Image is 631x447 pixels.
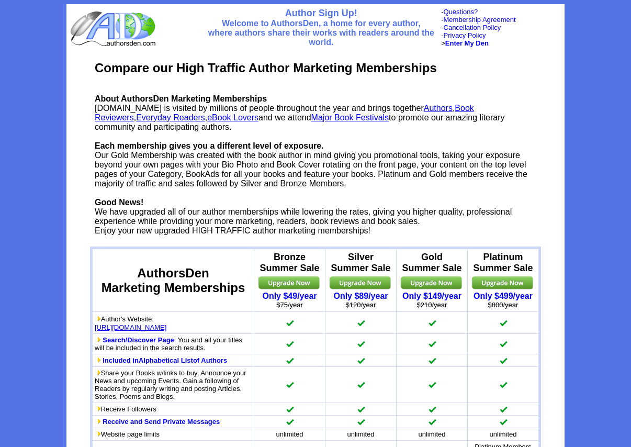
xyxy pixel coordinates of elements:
b: Alphabetical List [139,356,193,364]
img: checkmark.gif [286,319,294,327]
img: upgrade.jpg [257,274,322,292]
a: eBook Lovers [207,113,258,122]
img: more_btn2.gif [97,357,101,363]
font: unlimited [418,430,445,438]
img: more_btn2.gif [97,406,101,411]
font: Share your Books w/links to buy, Announce your News and upcoming Events. Gain a following of Read... [95,369,246,400]
a: Privacy Policy [444,31,486,39]
img: more_btn2.gif [97,337,101,342]
a: Only $89/year [333,292,388,300]
b: Each membership gives you a different level of exposure. [95,141,323,150]
img: checkmark.gif [357,381,365,388]
img: checkmark.gif [499,357,508,364]
img: more_btn2.gif [97,431,101,437]
a: Authors [424,104,453,113]
b: Bronze Summer Sale [260,252,319,273]
a: Book Reviewers [95,104,474,122]
img: checkmark.gif [499,418,508,426]
img: upgrade.jpg [399,274,465,292]
strike: $800/year [488,301,519,309]
a: Only $149/year [402,292,461,300]
img: checkmark.gif [428,406,436,413]
img: checkmark.gif [428,381,436,388]
img: checkmark.gif [286,357,294,364]
a: Enter My Den [445,39,489,47]
img: checkmark.gif [357,357,365,364]
b: Good News! [95,198,143,207]
a: Search/Discover Page [103,336,174,344]
img: checkmark.gif [286,340,294,348]
img: upgrade.jpg [328,274,393,292]
img: checkmark.gif [286,406,294,413]
img: checkmark.gif [357,418,365,426]
font: unlimited [489,430,516,438]
img: checkmark.gif [286,418,294,426]
font: AuthorsDen Marketing Memberships [102,266,245,295]
img: checkmark.gif [286,381,294,388]
a: Included inAlphabetical Listof Authors [103,356,227,364]
font: Website page limits [95,430,160,438]
a: Questions? [444,8,478,16]
img: checkmark.gif [357,340,365,348]
img: checkmark.gif [499,381,508,388]
font: Author's Website: [95,315,154,323]
strike: $210/year [417,301,447,309]
img: upgrade.jpg [470,274,536,292]
img: checkmark.gif [357,319,365,327]
font: : You and all your titles will be included in the search results. [95,336,242,352]
img: more_btn2.gif [97,370,101,375]
font: - [441,8,478,16]
font: Receive Followers [95,405,156,413]
img: checkmark.gif [428,319,436,327]
b: Gold Summer Sale [402,252,461,273]
b: Platinum Summer Sale [473,252,533,273]
img: checkmark.gif [499,319,508,327]
img: checkmark.gif [357,406,365,413]
font: Author Sign Up! [285,8,357,18]
a: Only $49/year [262,292,317,300]
b: Silver Summer Sale [331,252,390,273]
font: Welcome to AuthorsDen, a home for every author, where authors share their works with readers arou... [208,19,434,47]
a: Only $499/year [474,292,533,300]
a: Major Book Festivals [311,113,389,122]
b: About AuthorsDen Marketing Memberships [95,94,267,103]
img: checkmark.gif [428,340,436,348]
strike: $75/year [276,301,303,309]
a: Cancellation Policy [444,24,501,31]
font: - [441,16,515,24]
font: unlimited [347,430,374,438]
strike: $120/year [346,301,376,309]
img: checkmark.gif [499,406,508,413]
img: more_btn2.gif [97,316,101,321]
a: Membership Agreement [444,16,516,24]
img: more_btn2.gif [97,419,101,424]
a: Receive and Send Private Messages [103,418,220,426]
a: [URL][DOMAIN_NAME] [95,323,166,331]
img: logo_ad.gif [70,10,158,47]
font: unlimited [276,430,303,438]
font: - - > [441,24,501,47]
img: checkmark.gif [428,418,436,426]
img: checkmark.gif [499,340,508,348]
img: checkmark.gif [428,357,436,364]
font: [DOMAIN_NAME] is visited by millions of people throughout the year and brings together , , , and ... [95,94,527,235]
b: Compare our High Traffic Author Marketing Memberships [95,61,437,75]
a: Everyday Readers [136,113,205,122]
